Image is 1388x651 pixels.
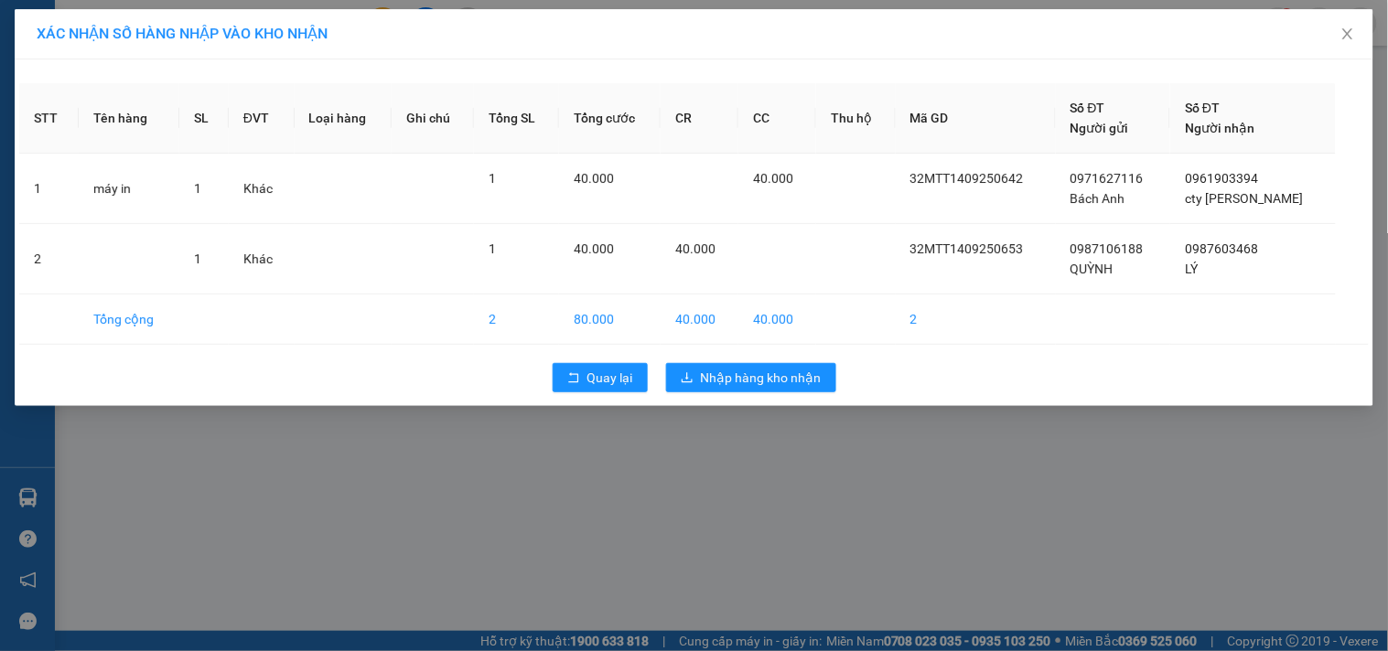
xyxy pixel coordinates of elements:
span: 40.000 [675,241,716,256]
td: 40.000 [738,294,816,345]
th: Loại hàng [295,83,393,154]
span: LÝ [1185,261,1198,276]
span: Bách Anh [1071,191,1125,206]
span: 40.000 [574,171,614,186]
th: Mã GD [896,83,1056,154]
span: 40.000 [574,241,614,256]
span: 1 [194,251,201,266]
td: 1 [19,154,79,224]
button: rollbackQuay lại [553,363,648,392]
span: Người nhận [1185,121,1254,135]
th: SL [179,83,229,154]
th: ĐVT [229,83,295,154]
span: Số ĐT [1185,101,1220,115]
span: 32MTT1409250642 [910,171,1024,186]
span: 1 [489,171,496,186]
span: download [681,371,694,386]
button: Close [1322,9,1373,60]
span: 0987106188 [1071,241,1144,256]
span: close [1340,27,1355,41]
th: STT [19,83,79,154]
th: CC [738,83,816,154]
td: Khác [229,224,295,294]
span: Nhập hàng kho nhận [701,368,822,388]
td: 40.000 [661,294,738,345]
span: QUỲNH [1071,261,1114,276]
span: 0961903394 [1185,171,1258,186]
span: 1 [489,241,496,256]
button: downloadNhập hàng kho nhận [666,363,836,392]
span: 0971627116 [1071,171,1144,186]
th: CR [661,83,738,154]
span: rollback [567,371,580,386]
span: cty [PERSON_NAME] [1185,191,1303,206]
td: 2 [19,224,79,294]
span: Người gửi [1071,121,1129,135]
td: 2 [474,294,559,345]
td: 2 [896,294,1056,345]
span: Số ĐT [1071,101,1105,115]
span: 0987603468 [1185,241,1258,256]
span: Quay lại [587,368,633,388]
th: Tổng cước [559,83,661,154]
th: Tên hàng [79,83,179,154]
span: 1 [194,181,201,196]
td: Khác [229,154,295,224]
th: Thu hộ [816,83,895,154]
th: Tổng SL [474,83,559,154]
td: 80.000 [559,294,661,345]
td: máy in [79,154,179,224]
td: Tổng cộng [79,294,179,345]
span: 32MTT1409250653 [910,241,1024,256]
th: Ghi chú [392,83,474,154]
span: XÁC NHẬN SỐ HÀNG NHẬP VÀO KHO NHẬN [37,25,328,42]
span: 40.000 [753,171,793,186]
